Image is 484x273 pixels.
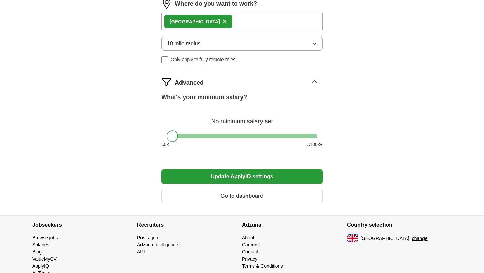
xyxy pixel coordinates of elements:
span: Advanced [175,78,204,87]
a: API [137,249,145,255]
img: UK flag [347,234,358,242]
a: Salaries [32,242,49,247]
button: change [412,235,428,242]
span: Only apply to fully remote roles [171,56,235,63]
a: Careers [242,242,259,247]
div: [GEOGRAPHIC_DATA] [170,18,220,25]
a: ValueMyCV [32,256,57,262]
div: No minimum salary set [161,110,323,126]
span: [GEOGRAPHIC_DATA] [360,235,409,242]
input: Only apply to fully remote roles [161,56,168,63]
a: Browse jobs [32,235,58,240]
span: 10 mile radius [167,40,201,48]
h4: Country selection [347,216,452,234]
img: filter [161,77,172,87]
button: Go to dashboard [161,189,323,203]
a: Terms & Conditions [242,263,283,269]
span: × [223,17,227,25]
a: Privacy [242,256,257,262]
a: About [242,235,254,240]
span: £ 0 k [161,141,169,148]
a: ApplyIQ [32,263,49,269]
button: × [223,16,227,27]
a: Blog [32,249,42,255]
a: Contact [242,249,258,255]
a: Adzuna Intelligence [137,242,178,247]
a: Post a job [137,235,158,240]
span: £ 100 k+ [307,141,323,148]
button: Update ApplyIQ settings [161,169,323,184]
label: What's your minimum salary? [161,93,247,102]
button: 10 mile radius [161,37,323,51]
